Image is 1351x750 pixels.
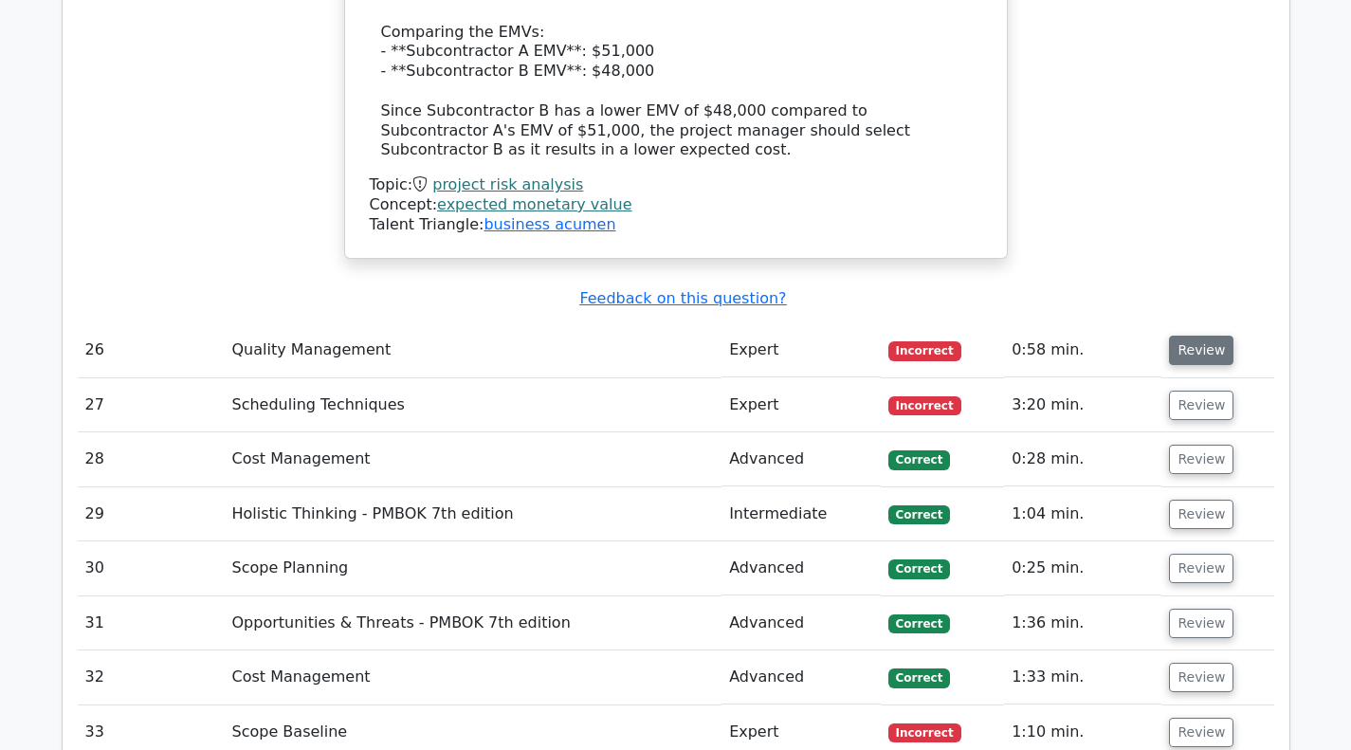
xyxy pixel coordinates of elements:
[1169,718,1233,747] button: Review
[1004,596,1161,650] td: 1:36 min.
[721,432,881,486] td: Advanced
[721,487,881,541] td: Intermediate
[225,432,722,486] td: Cost Management
[78,596,225,650] td: 31
[78,432,225,486] td: 28
[225,541,722,595] td: Scope Planning
[1169,391,1233,420] button: Review
[1169,554,1233,583] button: Review
[888,559,950,578] span: Correct
[1004,432,1161,486] td: 0:28 min.
[78,323,225,377] td: 26
[721,541,881,595] td: Advanced
[1169,663,1233,692] button: Review
[721,596,881,650] td: Advanced
[370,175,982,234] div: Talent Triangle:
[225,650,722,704] td: Cost Management
[437,195,631,213] a: expected monetary value
[888,396,961,415] span: Incorrect
[888,723,961,742] span: Incorrect
[1004,650,1161,704] td: 1:33 min.
[1004,541,1161,595] td: 0:25 min.
[1169,500,1233,529] button: Review
[370,175,982,195] div: Topic:
[721,378,881,432] td: Expert
[432,175,583,193] a: project risk analysis
[1004,378,1161,432] td: 3:20 min.
[888,341,961,360] span: Incorrect
[888,450,950,469] span: Correct
[225,378,722,432] td: Scheduling Techniques
[78,541,225,595] td: 30
[721,323,881,377] td: Expert
[78,487,225,541] td: 29
[1004,487,1161,541] td: 1:04 min.
[888,668,950,687] span: Correct
[225,487,722,541] td: Holistic Thinking - PMBOK 7th edition
[225,596,722,650] td: Opportunities & Threats - PMBOK 7th edition
[484,215,615,233] a: business acumen
[1169,609,1233,638] button: Review
[888,614,950,633] span: Correct
[888,505,950,524] span: Correct
[579,289,786,307] a: Feedback on this question?
[225,323,722,377] td: Quality Management
[1169,336,1233,365] button: Review
[78,378,225,432] td: 27
[1004,323,1161,377] td: 0:58 min.
[78,650,225,704] td: 32
[370,195,982,215] div: Concept:
[721,650,881,704] td: Advanced
[1169,445,1233,474] button: Review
